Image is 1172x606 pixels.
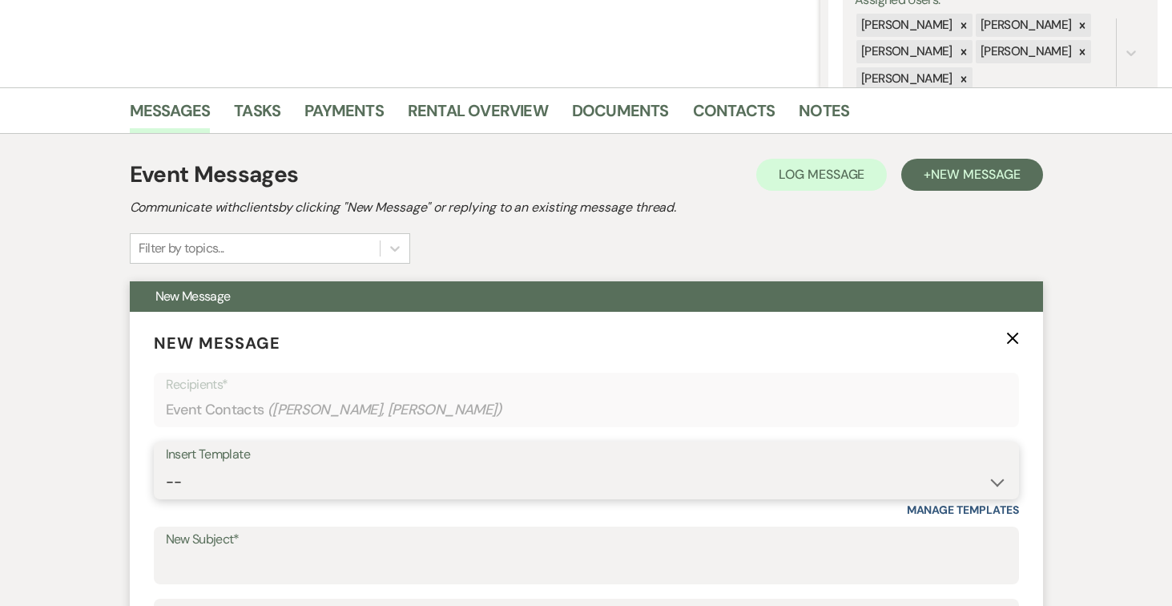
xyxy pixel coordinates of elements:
[166,394,1007,426] div: Event Contacts
[572,98,669,133] a: Documents
[166,443,1007,467] div: Insert Template
[856,14,955,37] div: [PERSON_NAME]
[268,399,503,421] span: ( [PERSON_NAME], [PERSON_NAME] )
[907,503,1019,517] a: Manage Templates
[154,333,280,353] span: New Message
[756,159,887,191] button: Log Message
[693,98,775,133] a: Contacts
[130,158,299,192] h1: Event Messages
[155,288,231,305] span: New Message
[901,159,1042,191] button: +New Message
[166,528,1007,551] label: New Subject*
[130,198,1043,217] h2: Communicate with clients by clicking "New Message" or replying to an existing message thread.
[304,98,384,133] a: Payments
[234,98,280,133] a: Tasks
[931,166,1020,183] span: New Message
[139,239,224,258] div: Filter by topics...
[976,14,1074,37] div: [PERSON_NAME]
[130,98,211,133] a: Messages
[799,98,849,133] a: Notes
[408,98,548,133] a: Rental Overview
[166,374,1007,395] p: Recipients*
[856,67,955,91] div: [PERSON_NAME]
[779,166,864,183] span: Log Message
[976,40,1074,63] div: [PERSON_NAME]
[856,40,955,63] div: [PERSON_NAME]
